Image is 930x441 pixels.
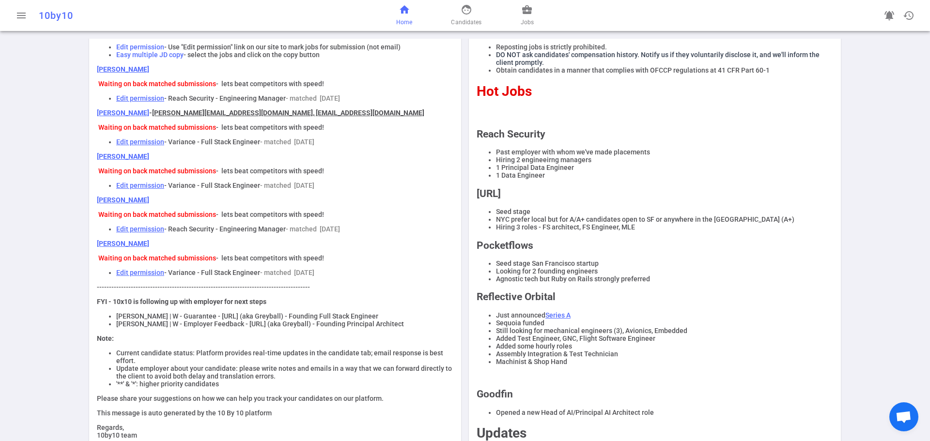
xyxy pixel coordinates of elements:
[496,215,833,223] li: NYC prefer local but for A/A+ candidates open to SF or anywhere in the [GEOGRAPHIC_DATA] (A+)
[164,269,260,276] span: - Variance - Full Stack Engineer
[496,208,833,215] li: Seed stage
[260,182,314,189] span: - matched [DATE]
[98,167,216,175] span: Waiting on back matched submissions
[152,109,424,117] u: [PERSON_NAME][EMAIL_ADDRESS][DOMAIN_NAME], [EMAIL_ADDRESS][DOMAIN_NAME]
[521,4,533,15] span: business_center
[216,123,324,131] span: - lets beat competitors with speed!
[496,358,833,365] li: Machinist & Shop Hand
[260,269,314,276] span: - matched [DATE]
[116,349,453,365] li: Current candidate status: Platform provides real-time updates in the candidate tab; email respons...
[477,425,833,441] h1: Updates
[496,342,833,350] li: Added some hourly roles
[116,365,453,380] li: Update employer about your candidate: please write notes and emails in a way that we can forward ...
[164,138,260,146] span: - Variance - Full Stack Engineer
[216,254,324,262] span: - lets beat competitors with speed!
[39,10,306,21] div: 10by10
[164,43,401,51] span: - Use "Edit permission" link on our site to mark jobs for submission (not email)
[216,167,324,175] span: - lets beat competitors with speed!
[97,152,149,160] a: [PERSON_NAME]
[396,17,412,27] span: Home
[496,223,833,231] li: Hiring 3 roles - FS architect, FS Engineer, MLE
[260,138,314,146] span: - matched [DATE]
[496,259,833,267] li: Seed stage San Francisco startup
[98,254,216,262] span: Waiting on back matched submissions
[97,65,149,73] a: [PERSON_NAME]
[496,335,833,342] li: Added Test Engineer, GNC, Flight Software Engineer
[903,10,914,21] span: history
[461,4,472,15] span: face
[496,267,833,275] li: Looking for 2 founding engineers
[286,94,340,102] span: - matched [DATE]
[451,4,481,27] a: Candidates
[521,4,534,27] a: Jobs
[521,17,534,27] span: Jobs
[97,109,149,117] a: [PERSON_NAME]
[496,148,833,156] li: Past employer with whom we've made placements
[116,312,453,320] li: [PERSON_NAME] | W - Guarantee - [URL] (aka Greyball) - Founding Full Stack Engineer
[98,80,216,88] span: Waiting on back matched submissions
[451,17,481,27] span: Candidates
[116,380,453,388] li: '**' & '*': higher priority candidates
[496,66,833,74] li: Obtain candidates in a manner that complies with OFCCP regulations at 41 CFR Part 60-1
[496,409,833,416] li: Opened a new Head of AI/Principal AI Architect role
[97,409,453,417] p: This message is auto generated by the 10 By 10 platform
[477,188,833,199] h2: [URL]
[116,43,164,51] span: Edit permission
[116,138,164,146] a: Edit permission
[286,225,340,233] span: - matched [DATE]
[899,6,918,25] button: Open history
[477,128,833,140] h2: Reach Security
[164,182,260,189] span: - Variance - Full Stack Engineer
[97,283,453,291] p: ----------------------------------------------------------------------------------------
[116,94,164,102] a: Edit permission
[184,51,320,59] span: - select the jobs and click on the copy button
[496,327,833,335] li: Still looking for mechanical engineers (3), Avionics, Embedded
[496,171,833,179] li: 1 Data Engineer
[477,240,833,251] h2: Pocketflows
[216,211,324,218] span: - lets beat competitors with speed!
[116,269,164,276] a: Edit permission
[496,156,833,164] li: Hiring 2 engineeirng managers
[116,225,164,233] a: Edit permission
[98,211,216,218] span: Waiting on back matched submissions
[496,311,833,319] li: Just announced
[496,350,833,358] li: Assembly Integration & Test Technician
[545,311,571,319] a: Series A
[396,4,412,27] a: Home
[477,83,532,99] span: Hot Jobs
[889,402,918,431] a: Open chat
[97,240,149,247] a: [PERSON_NAME]
[216,80,324,88] span: - lets beat competitors with speed!
[496,164,833,171] li: 1 Principal Data Engineer
[97,196,149,204] a: [PERSON_NAME]
[496,275,833,283] li: Agnostic tech but Ruby on Rails strongly preferred
[97,395,453,402] p: Please share your suggestions on how we can help you track your candidates on our platform.
[496,43,833,51] li: Reposting jobs is strictly prohibited.
[149,109,424,117] strong: -
[98,123,216,131] span: Waiting on back matched submissions
[12,6,31,25] button: Open menu
[883,10,895,21] span: notifications_active
[477,388,833,400] h2: Goodfin
[880,6,899,25] a: Go to see announcements
[477,291,833,303] h2: Reflective Orbital
[116,51,184,59] span: Easy multiple JD copy
[164,225,286,233] span: - Reach Security - Engineering Manager
[97,335,114,342] strong: Note:
[116,182,164,189] a: Edit permission
[496,319,833,327] li: Sequoia funded
[496,51,820,66] span: DO NOT ask candidates' compensation history. Notify us if they voluntarily disclose it, and we'll...
[97,424,453,439] p: Regards, 10by10 team
[399,4,410,15] span: home
[116,320,453,328] li: [PERSON_NAME] | W - Employer Feedback - [URL] (aka Greyball) - Founding Principal Architect
[164,94,286,102] span: - Reach Security - Engineering Manager
[97,298,266,305] strong: FYI - 10x10 is following up with employer for next steps
[15,10,27,21] span: menu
